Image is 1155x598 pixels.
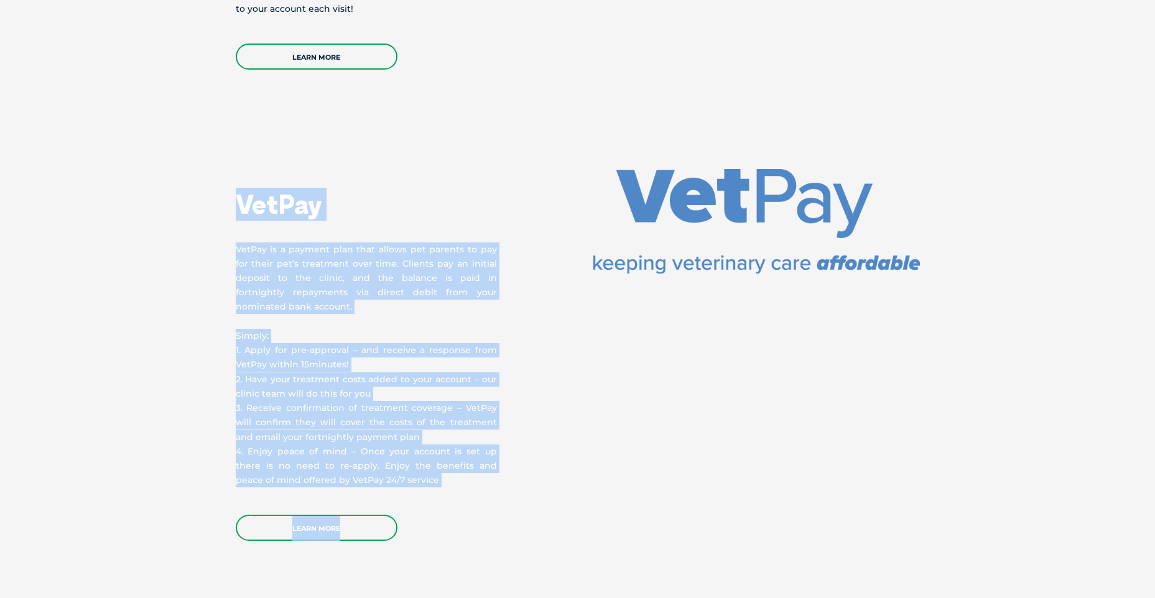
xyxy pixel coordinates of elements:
a: Learn More [236,515,397,541]
button: Search [1131,57,1143,69]
img: VetPay logo [593,169,920,274]
p: VetPay is a payment plan that allows pet parents to pay for their pet’s treatment over time. Clie... [236,242,497,315]
p: Simply: 1. Apply for pre-approval – and receive a response from VetPay within 15minutes! 2. Have ... [236,329,497,488]
h2: VetPay [236,191,497,218]
a: Learn More [236,44,397,70]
